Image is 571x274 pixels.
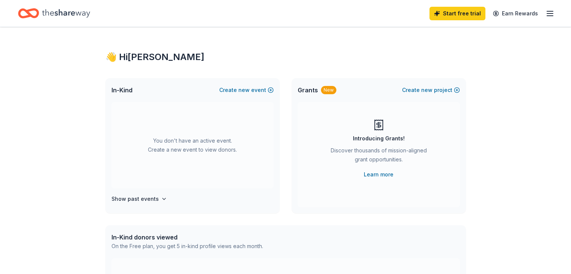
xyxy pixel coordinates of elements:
[111,233,263,242] div: In-Kind donors viewed
[353,134,405,143] div: Introducing Grants!
[105,51,466,63] div: 👋 Hi [PERSON_NAME]
[111,242,263,251] div: On the Free plan, you get 5 in-kind profile views each month.
[298,86,318,95] span: Grants
[488,7,542,20] a: Earn Rewards
[429,7,485,20] a: Start free trial
[402,86,460,95] button: Createnewproject
[238,86,250,95] span: new
[18,5,90,22] a: Home
[111,194,159,203] h4: Show past events
[321,86,336,94] div: New
[111,194,167,203] button: Show past events
[328,146,430,167] div: Discover thousands of mission-aligned grant opportunities.
[111,102,274,188] div: You don't have an active event. Create a new event to view donors.
[364,170,393,179] a: Learn more
[421,86,432,95] span: new
[111,86,133,95] span: In-Kind
[219,86,274,95] button: Createnewevent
